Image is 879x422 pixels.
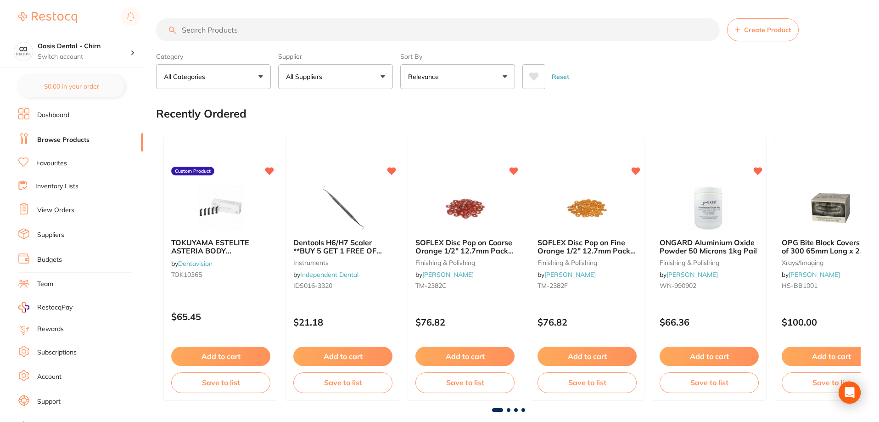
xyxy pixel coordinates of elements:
a: Suppliers [37,231,64,240]
label: Category [156,52,271,61]
span: by [660,270,718,279]
a: View Orders [37,206,74,215]
a: Rewards [37,325,64,334]
span: by [782,270,840,279]
label: Custom Product [171,167,214,176]
button: Add to cart [293,347,392,366]
p: $76.82 [415,317,515,327]
button: Save to list [537,372,637,393]
small: IDS016-3320 [293,282,392,289]
small: TM-2382F [537,282,637,289]
p: All Suppliers [286,72,326,81]
small: finishing & polishing [660,259,759,266]
button: Add to cart [415,347,515,366]
small: finishing & polishing [537,259,637,266]
p: $76.82 [537,317,637,327]
p: Relevance [408,72,442,81]
small: instruments [293,259,392,266]
span: by [415,270,474,279]
small: finishing & polishing [415,259,515,266]
p: Switch account [38,52,130,62]
p: All Categories [164,72,209,81]
a: [PERSON_NAME] [422,270,474,279]
a: Independent Dental [300,270,358,279]
button: Add to cart [171,347,270,366]
button: Reset [549,64,572,89]
a: Dashboard [37,111,69,120]
img: RestocqPay [18,302,29,313]
a: Dentavision [178,259,213,268]
button: All Suppliers [278,64,393,89]
button: Save to list [415,372,515,393]
button: Add to cart [660,347,759,366]
a: Account [37,372,62,382]
button: All Categories [156,64,271,89]
img: OPG Bite Block Covers Pack of 300 65mm Long x 21mm Wide [801,185,861,231]
label: Sort By [400,52,515,61]
input: Search Products [156,18,720,41]
img: SOFLEX Disc Pop on Fine Orange 1/2" 12.7mm Pack of 85 [557,185,617,231]
div: Open Intercom Messenger [839,382,861,404]
img: Dentools H6/H7 Scaler **BUY 5 GET 1 FREE OF THE SAME** [313,185,373,231]
img: Oasis Dental - Chirn [14,42,33,61]
a: Browse Products [37,135,90,145]
img: Restocq Logo [18,12,77,23]
a: [PERSON_NAME] [544,270,596,279]
small: TOK10365 [171,271,270,278]
b: SOFLEX Disc Pop on Fine Orange 1/2" 12.7mm Pack of 85 [537,238,637,255]
p: $21.18 [293,317,392,327]
span: RestocqPay [37,303,73,312]
b: Dentools H6/H7 Scaler **BUY 5 GET 1 FREE OF THE SAME** [293,238,392,255]
button: Save to list [293,372,392,393]
p: $66.36 [660,317,759,327]
b: ONGARD Aluminium Oxide Powder 50 Microns 1kg Pail [660,238,759,255]
button: Relevance [400,64,515,89]
a: Team [37,280,53,289]
span: by [293,270,358,279]
button: Create Product [727,18,799,41]
b: TOKUYAMA ESTELITE ASTERIA BODY RESTORATIVE PLT A1B (15) 0.2g [171,238,270,255]
a: Subscriptions [37,348,77,357]
button: Save to list [660,372,759,393]
span: Create Product [744,26,791,34]
p: $65.45 [171,311,270,322]
h2: Recently Ordered [156,107,246,120]
img: ONGARD Aluminium Oxide Powder 50 Microns 1kg Pail [679,185,739,231]
a: Inventory Lists [35,182,78,191]
img: TOKUYAMA ESTELITE ASTERIA BODY RESTORATIVE PLT A1B (15) 0.2g [191,185,251,231]
a: Support [37,397,61,406]
a: Restocq Logo [18,7,77,28]
span: by [171,259,213,268]
small: TM-2382C [415,282,515,289]
button: Save to list [171,372,270,393]
img: SOFLEX Disc Pop on Coarse Orange 1/2" 12.7mm Pack of 85 [435,185,495,231]
a: Budgets [37,255,62,264]
a: Favourites [36,159,67,168]
a: [PERSON_NAME] [666,270,718,279]
a: RestocqPay [18,302,73,313]
span: by [537,270,596,279]
label: Supplier [278,52,393,61]
b: SOFLEX Disc Pop on Coarse Orange 1/2" 12.7mm Pack of 85 [415,238,515,255]
button: $0.00 in your order [18,75,124,97]
a: [PERSON_NAME] [789,270,840,279]
button: Add to cart [537,347,637,366]
h4: Oasis Dental - Chirn [38,42,130,51]
small: WN-990902 [660,282,759,289]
